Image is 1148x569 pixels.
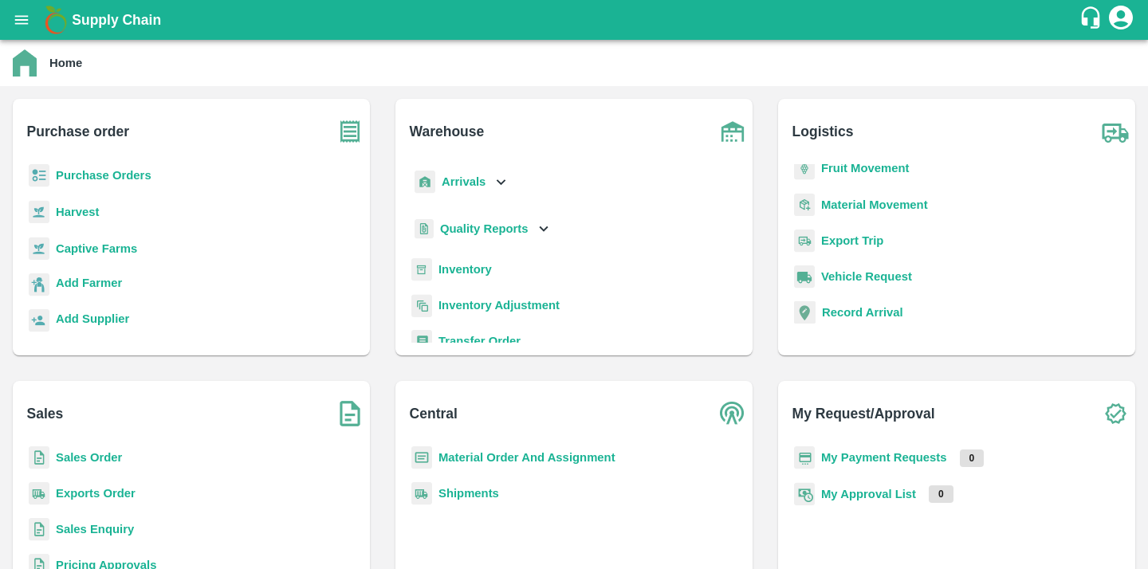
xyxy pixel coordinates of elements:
[411,294,432,317] img: inventory
[821,488,916,500] a: My Approval List
[13,49,37,77] img: home
[821,162,910,175] a: Fruit Movement
[72,12,161,28] b: Supply Chain
[794,446,815,469] img: payment
[411,330,432,353] img: whTransfer
[794,482,815,506] img: approval
[410,402,458,425] b: Central
[1107,3,1135,37] div: account of current user
[29,446,49,469] img: sales
[794,157,815,180] img: fruit
[713,394,753,434] img: central
[415,219,434,239] img: qualityReport
[792,402,935,425] b: My Request/Approval
[56,523,134,536] a: Sales Enquiry
[56,242,137,255] a: Captive Farms
[411,213,552,245] div: Quality Reports
[29,482,49,505] img: shipments
[410,120,485,143] b: Warehouse
[713,112,753,151] img: warehouse
[438,451,615,464] a: Material Order And Assignment
[1095,394,1135,434] img: check
[330,394,370,434] img: soSales
[56,487,136,500] a: Exports Order
[3,2,40,38] button: open drawer
[438,263,492,276] a: Inventory
[56,274,122,296] a: Add Farmer
[440,222,529,235] b: Quality Reports
[56,312,129,325] b: Add Supplier
[821,198,928,211] a: Material Movement
[56,310,129,332] a: Add Supplier
[56,169,151,182] a: Purchase Orders
[929,485,953,503] p: 0
[27,120,129,143] b: Purchase order
[438,299,560,312] a: Inventory Adjustment
[29,309,49,332] img: supplier
[792,120,854,143] b: Logistics
[960,449,985,467] p: 0
[821,270,912,283] a: Vehicle Request
[794,193,815,217] img: material
[330,112,370,151] img: purchase
[29,273,49,296] img: farmer
[29,164,49,187] img: reciept
[56,277,122,289] b: Add Farmer
[1079,6,1107,34] div: customer-support
[442,175,486,188] b: Arrivals
[27,402,64,425] b: Sales
[794,230,815,253] img: delivery
[29,200,49,224] img: harvest
[29,518,49,541] img: sales
[29,237,49,261] img: harvest
[415,171,435,194] img: whArrival
[822,306,903,319] a: Record Arrival
[411,258,432,281] img: whInventory
[56,451,122,464] a: Sales Order
[1095,112,1135,151] img: truck
[56,206,99,218] a: Harvest
[438,335,521,347] a: Transfer Order
[411,482,432,505] img: shipments
[49,57,82,69] b: Home
[411,164,510,200] div: Arrivals
[40,4,72,36] img: logo
[821,451,947,464] a: My Payment Requests
[821,234,883,247] a: Export Trip
[794,301,816,324] img: recordArrival
[794,265,815,288] img: vehicle
[72,9,1079,31] a: Supply Chain
[411,446,432,469] img: centralMaterial
[438,487,499,500] a: Shipments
